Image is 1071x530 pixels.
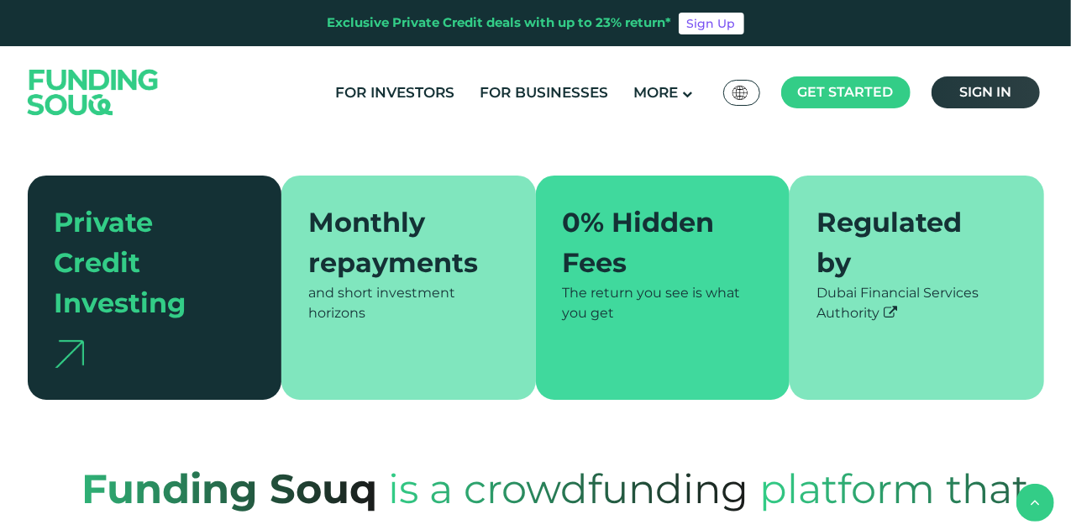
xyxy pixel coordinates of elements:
[563,283,764,323] div: The return you see is what you get
[563,202,743,283] div: 0% Hidden Fees
[816,283,1017,323] div: Dubai Financial Services Authority
[475,79,612,107] a: For Businesses
[55,340,84,368] img: arrow
[82,464,378,513] strong: Funding Souq
[308,202,489,283] div: Monthly repayments
[679,13,744,34] a: Sign Up
[816,202,997,283] div: Regulated by
[11,50,176,134] img: Logo
[308,283,509,323] div: and short investment horizons
[633,84,678,101] span: More
[798,84,894,100] span: Get started
[1016,484,1054,522] button: back
[328,13,672,33] div: Exclusive Private Credit deals with up to 23% return*
[55,202,235,323] div: Private Credit Investing
[932,76,1040,108] a: Sign in
[331,79,459,107] a: For Investors
[959,84,1011,100] span: Sign in
[389,448,749,530] span: is a crowdfunding
[732,86,748,100] img: SA Flag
